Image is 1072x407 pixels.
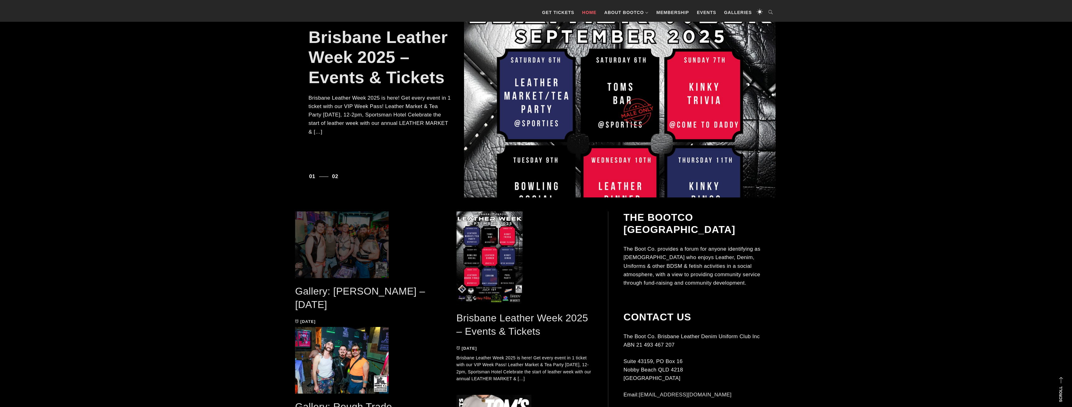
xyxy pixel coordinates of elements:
h2: Contact Us [624,311,777,323]
p: The Boot Co. provides a forum for anyone identifying as [DEMOGRAPHIC_DATA] who enjoys Leather, De... [624,245,777,287]
a: Brisbane Leather Week 2025 – Events & Tickets [309,28,448,87]
a: Galleries [721,3,755,22]
time: [DATE] [462,346,477,351]
a: About BootCo [601,3,652,22]
h2: The BootCo [GEOGRAPHIC_DATA] [624,211,777,235]
a: Gallery: [PERSON_NAME] – [DATE] [295,286,425,310]
a: Brisbane Leather Week 2025 – Events & Tickets [457,312,588,337]
strong: Scroll [1059,386,1063,402]
a: Events [694,3,719,22]
a: Membership [653,3,692,22]
a: [DATE] [457,346,477,351]
button: 1 [309,168,316,185]
time: [DATE] [300,319,316,324]
p: Suite 43159, PO Box 16 Nobby Beach QLD 4218 [GEOGRAPHIC_DATA] [624,357,777,383]
button: 2 [332,168,339,185]
a: [DATE] [295,319,316,324]
a: [EMAIL_ADDRESS][DOMAIN_NAME] [639,392,732,398]
a: Home [579,3,600,22]
p: The Boot Co. Brisbane Leather Denim Uniform Club Inc ABN 21 493 467 207 [624,332,777,349]
p: Brisbane Leather Week 2025 is here! Get every event in 1 ticket with our VIP Week Pass! Leather M... [457,354,593,382]
a: GET TICKETS [539,3,577,22]
p: Email: [624,390,777,399]
p: Brisbane Leather Week 2025 is here! Get every event in 1 ticket with our VIP Week Pass! Leather M... [309,94,452,136]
